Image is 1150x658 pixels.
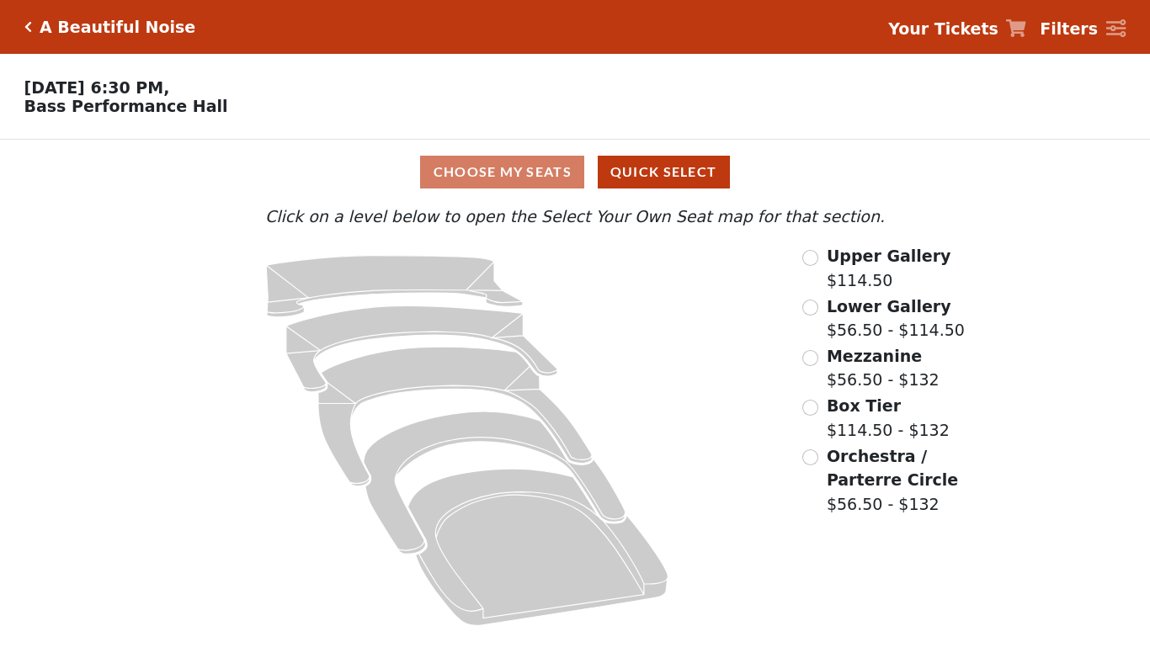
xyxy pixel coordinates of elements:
label: $56.50 - $132 [827,444,994,517]
span: Upper Gallery [827,247,951,265]
h5: A Beautiful Noise [40,18,195,37]
label: $114.50 [827,244,951,292]
strong: Your Tickets [888,19,998,38]
span: Lower Gallery [827,297,951,316]
label: $56.50 - $114.50 [827,295,965,342]
a: Click here to go back to filters [24,21,32,33]
button: Quick Select [598,156,730,188]
a: Filters [1040,17,1126,41]
path: Orchestra / Parterre Circle - Seats Available: 18 [408,469,668,625]
label: $56.50 - $132 [827,344,940,392]
strong: Filters [1040,19,1098,38]
path: Upper Gallery - Seats Available: 295 [266,256,523,317]
a: Your Tickets [888,17,1026,41]
label: $114.50 - $132 [827,394,950,442]
span: Mezzanine [827,347,922,365]
p: Click on a level below to open the Select Your Own Seat map for that section. [156,204,994,229]
span: Orchestra / Parterre Circle [827,447,958,490]
span: Box Tier [827,396,901,415]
